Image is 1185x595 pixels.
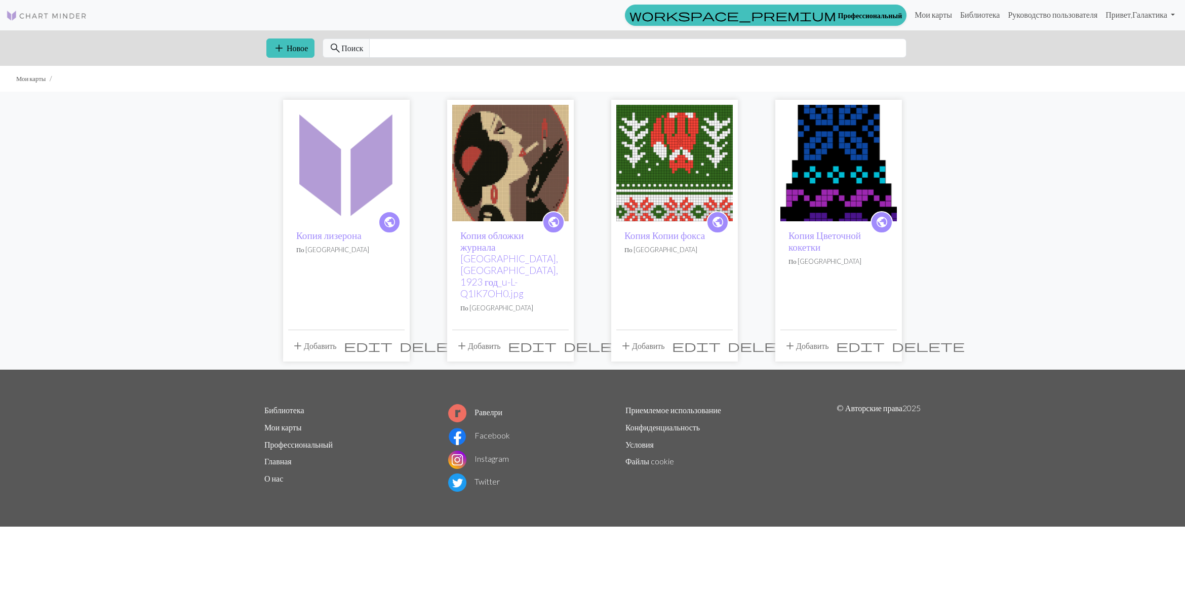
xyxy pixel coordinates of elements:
[672,340,721,352] i: Edit
[266,38,314,58] button: Новое
[625,5,907,26] a: Профессиональный
[1101,5,1179,25] a: Привет,Галактика
[273,41,285,55] span: add
[560,336,640,355] button: Удалить
[542,211,565,233] a: public
[547,214,560,230] span: public
[344,340,392,352] i: Edit
[616,105,733,221] img: лиса
[288,336,340,355] button: Добавить
[624,245,725,255] p: По [GEOGRAPHIC_DATA]
[728,339,801,353] span: delete
[876,214,888,230] span: public
[629,8,836,22] span: workspace_premium
[341,42,363,54] span: Поиск
[712,214,724,230] span: public
[508,339,557,353] span: edit
[672,339,721,353] span: edit
[264,456,292,466] a: Главная
[448,473,466,492] img: Логотип Twitter
[624,229,705,241] a: Копия Копии фокса
[448,404,466,422] img: Логотип Ravelry
[888,336,968,355] button: Удалить
[706,211,729,233] a: public
[876,212,888,232] i: public
[448,477,500,486] a: Twitter
[620,339,632,353] span: add
[452,105,569,221] img: Обложка журнала Nuevo Mundo, Испания, 1923 год_u-L-Q1IK7OH0.jpg
[625,456,674,466] a: Файлы cookie
[780,157,897,167] a: Цветочная Коромысло
[264,422,302,432] a: Мои карты
[780,336,833,355] button: Добавить
[296,245,397,255] p: По [GEOGRAPHIC_DATA]
[837,402,921,494] p: © Авторские права 2025
[383,214,396,230] span: public
[296,229,362,241] a: Копия лизерона
[911,5,956,25] a: Мои карты
[871,211,893,233] a: public
[456,339,468,353] span: add
[264,405,304,415] a: Библиотека
[452,336,504,355] button: Добавить
[616,336,668,355] button: Добавить
[264,473,283,483] a: О нас
[400,339,472,353] span: delete
[508,340,557,352] i: Edit
[396,336,476,355] button: Удалить
[625,440,654,449] a: Условия
[452,157,569,167] a: Обложка журнала Nuevo Mundo, Испания, 1923 год_u-L-Q1IK7OH0.jpg
[564,339,637,353] span: delete
[788,229,861,253] a: Копия Цветочной кокетки
[448,454,509,463] a: Instagram
[448,407,502,417] a: Равелри
[547,212,560,232] i: public
[448,427,466,446] img: Логотип Facebook
[616,157,733,167] a: лиса
[448,451,466,469] img: Логотип Instagram
[460,303,561,313] p: По [GEOGRAPHIC_DATA]
[288,157,405,167] a: liseron
[378,211,401,233] a: public
[956,5,1004,25] a: Библиотека
[264,440,333,449] a: Профессиональный
[836,339,885,353] span: edit
[724,336,804,355] button: Удалить
[6,10,87,22] img: Логотип
[329,41,341,55] span: search
[668,336,724,355] button: Edit
[788,257,889,266] p: По [GEOGRAPHIC_DATA]
[784,339,796,353] span: add
[892,339,965,353] span: delete
[625,405,721,415] a: Приемлемое использование
[460,229,558,299] a: Копия обложки журнала [GEOGRAPHIC_DATA], [GEOGRAPHIC_DATA], 1923 год_u-L-Q1IK7OH0.jpg
[340,336,396,355] button: Edit
[625,422,700,432] a: Конфиденциальность
[288,105,405,221] img: liseron
[504,336,560,355] button: Edit
[383,212,396,232] i: public
[836,340,885,352] i: Edit
[1004,5,1101,25] a: Руководство пользователя
[16,74,46,84] li: Мои карты
[712,212,724,232] i: public
[448,430,510,440] a: Facebook
[292,339,304,353] span: add
[833,336,888,355] button: Edit
[344,339,392,353] span: edit
[780,105,897,221] img: Цветочная Коромысло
